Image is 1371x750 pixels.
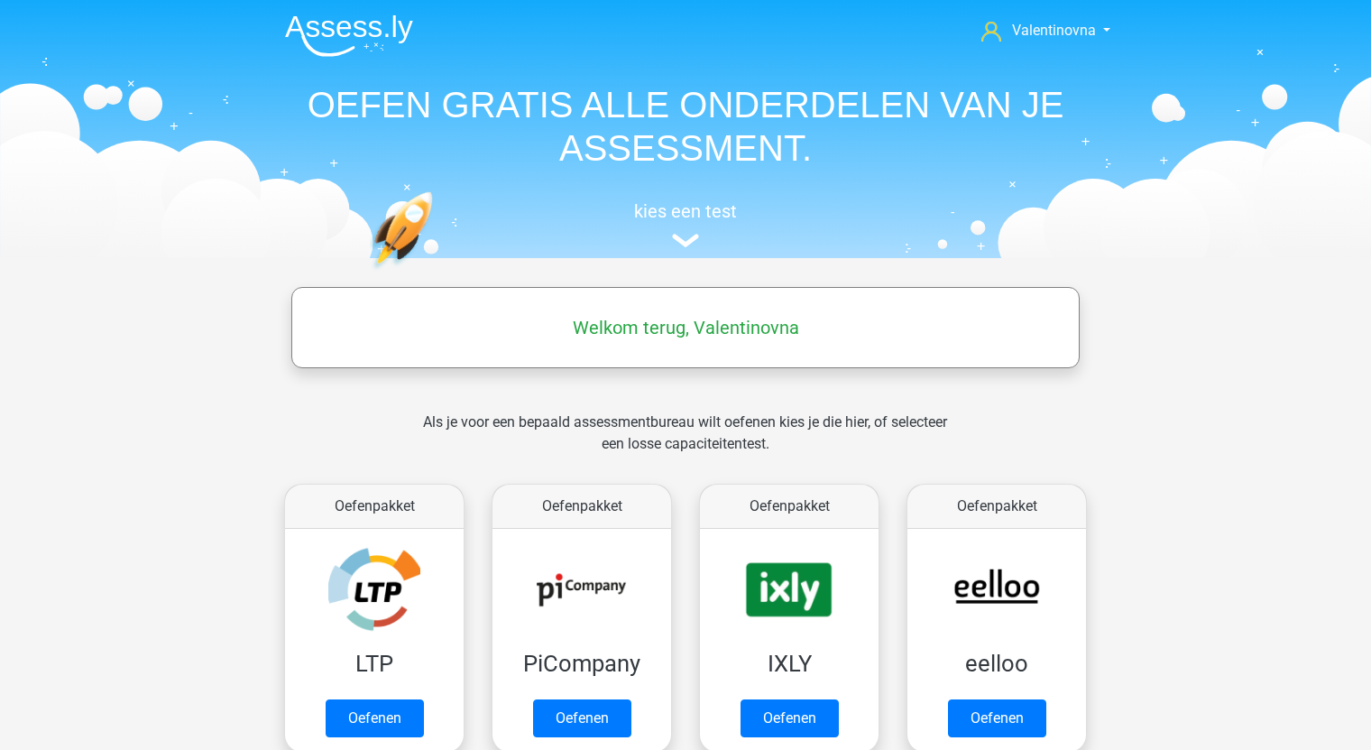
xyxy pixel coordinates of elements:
img: oefenen [370,191,502,355]
a: Oefenen [741,699,839,737]
h5: Welkom terug, Valentinovna [300,317,1071,338]
div: Als je voor een bepaald assessmentbureau wilt oefenen kies je die hier, of selecteer een losse ca... [409,412,962,477]
span: Valentinovna [1012,22,1096,39]
a: kies een test [271,200,1100,248]
h5: kies een test [271,200,1100,222]
a: Valentinovna [974,20,1100,42]
a: Oefenen [948,699,1046,737]
img: assessment [672,234,699,247]
h1: OEFEN GRATIS ALLE ONDERDELEN VAN JE ASSESSMENT. [271,83,1100,170]
img: Assessly [285,14,413,57]
a: Oefenen [533,699,631,737]
a: Oefenen [326,699,424,737]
